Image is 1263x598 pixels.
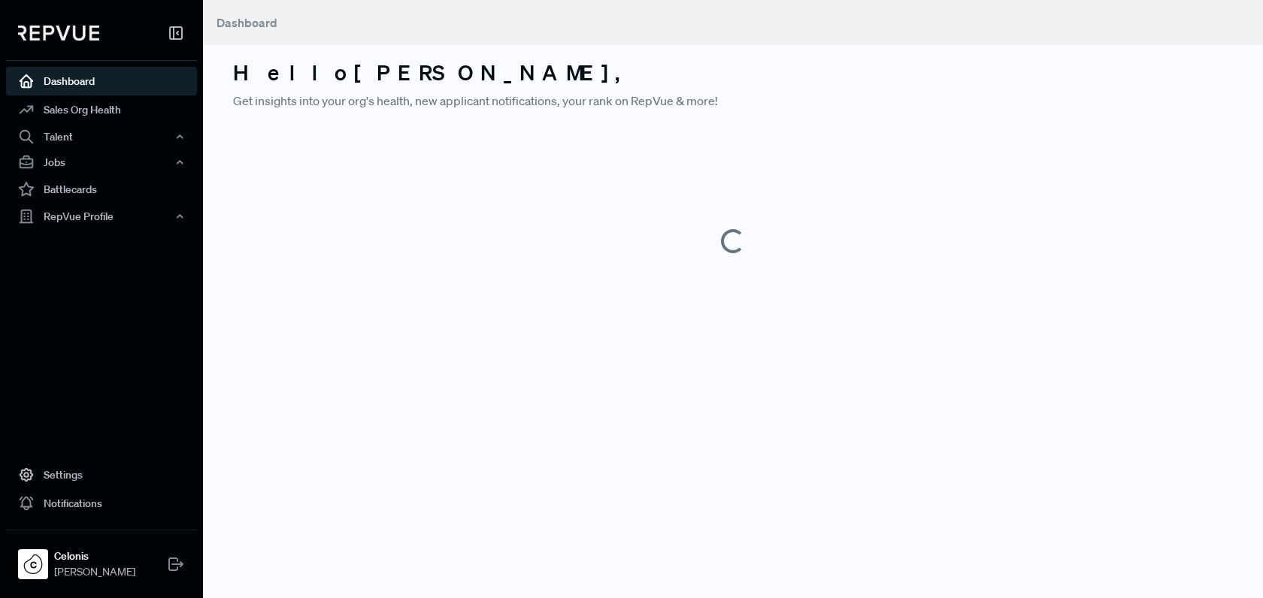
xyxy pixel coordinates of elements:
button: Talent [6,124,197,149]
button: RepVue Profile [6,204,197,229]
span: Dashboard [217,15,277,30]
strong: Celonis [54,548,135,564]
a: CelonisCelonis[PERSON_NAME] [6,530,197,586]
p: Get insights into your org's health, new applicant notifications, your rank on RepVue & more! [233,92,1233,110]
a: Sales Org Health [6,95,197,124]
h3: Hello [PERSON_NAME] , [233,60,1233,86]
a: Notifications [6,489,197,518]
img: Celonis [21,552,45,576]
a: Battlecards [6,175,197,204]
span: [PERSON_NAME] [54,564,135,580]
img: RepVue [18,26,99,41]
button: Jobs [6,149,197,175]
a: Dashboard [6,67,197,95]
a: Settings [6,461,197,489]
